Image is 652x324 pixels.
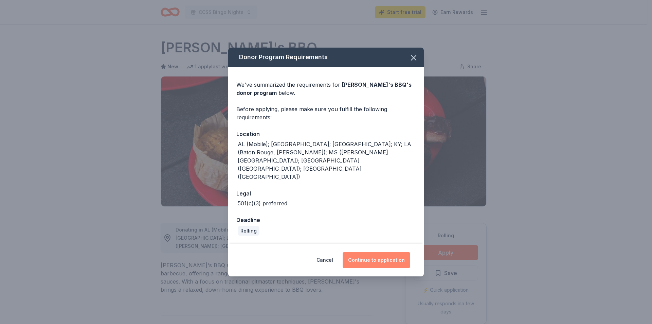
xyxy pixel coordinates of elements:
[236,81,416,97] div: We've summarized the requirements for below.
[238,140,416,181] div: AL (Mobile); [GEOGRAPHIC_DATA]; [GEOGRAPHIC_DATA]; KY; LA (Baton Rouge, [PERSON_NAME]); MS ([PERS...
[343,252,410,268] button: Continue to application
[236,189,416,198] div: Legal
[238,199,287,207] div: 501(c)(3) preferred
[316,252,333,268] button: Cancel
[236,216,416,224] div: Deadline
[236,130,416,138] div: Location
[236,105,416,121] div: Before applying, please make sure you fulfill the following requirements:
[238,226,259,236] div: Rolling
[228,48,424,67] div: Donor Program Requirements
